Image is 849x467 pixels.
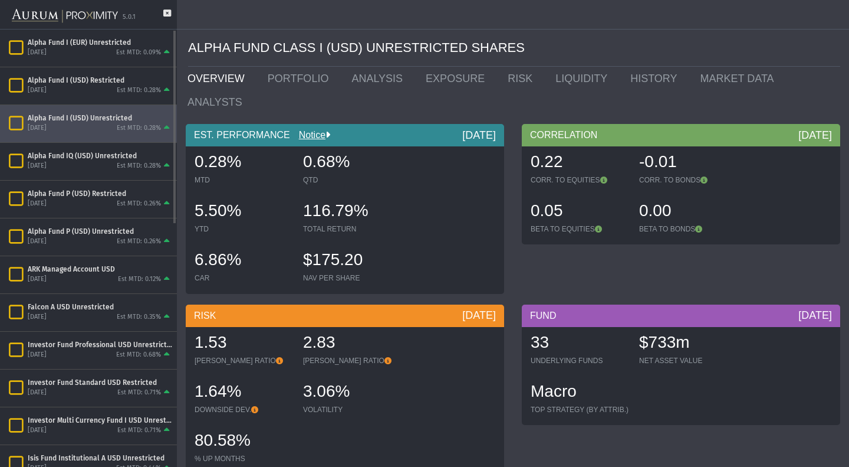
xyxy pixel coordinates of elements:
div: QTD [303,175,400,185]
div: BETA TO BONDS [639,224,736,234]
div: [DATE] [462,128,496,142]
div: CORR. TO BONDS [639,175,736,185]
div: [DATE] [28,162,47,171]
div: Est MTD: 0.28% [117,124,161,133]
div: [DATE] [798,128,832,142]
div: Est MTD: 0.71% [117,426,161,435]
span: 0.28% [195,152,241,171]
div: Est MTD: 0.26% [117,237,161,246]
div: 6.86% [195,249,291,273]
div: Est MTD: 0.68% [116,351,161,360]
a: RISK [499,67,547,90]
div: % UP MONTHS [195,454,291,463]
div: [DATE] [462,308,496,322]
div: Est MTD: 0.28% [117,162,161,171]
div: ALPHA FUND CLASS I (USD) UNRESTRICTED SHARES [188,30,840,67]
div: 5.50% [195,200,291,224]
div: 116.79% [303,200,400,224]
div: [PERSON_NAME] RATIO [303,356,400,365]
div: [DATE] [28,200,47,208]
div: DOWNSIDE DEV. [195,405,291,414]
div: 0.05 [531,200,627,224]
div: Alpha Fund P (USD) Unrestricted [28,227,172,236]
div: [DATE] [28,86,47,95]
div: Est MTD: 0.28% [117,86,161,95]
div: $175.20 [303,249,400,273]
div: FUND [522,305,840,327]
div: Isis Fund Institutional A USD Unrestricted [28,453,172,463]
div: Falcon A USD Unrestricted [28,302,172,312]
div: Investor Multi Currency Fund I USD Unrestricted [28,416,172,425]
div: TOP STRATEGY (BY ATTRIB.) [531,405,628,414]
div: 80.58% [195,429,291,454]
a: OVERVIEW [179,67,259,90]
div: 3.06% [303,380,400,405]
div: Alpha Fund I (USD) Restricted [28,76,172,85]
div: Est MTD: 0.09% [116,48,161,57]
div: Est MTD: 0.12% [118,275,161,284]
div: [DATE] [798,308,832,322]
div: YTD [195,224,291,234]
span: 0.68% [303,152,350,171]
div: Alpha Fund P (USD) Restricted [28,189,172,198]
div: [PERSON_NAME] RATIO [195,356,291,365]
div: Alpha Fund I (EUR) Unrestricted [28,38,172,47]
img: Aurum-Proximity%20white.svg [12,3,118,29]
div: [DATE] [28,48,47,57]
div: CAR [195,273,291,283]
div: [DATE] [28,351,47,360]
div: Investor Fund Standard USD Restricted [28,378,172,387]
a: EXPOSURE [417,67,499,90]
div: MTD [195,175,291,185]
div: $733m [639,331,736,356]
div: ARK Managed Account USD [28,264,172,274]
div: Notice [290,129,330,142]
div: CORRELATION [522,124,840,146]
div: UNDERLYING FUNDS [531,356,627,365]
div: NAV PER SHARE [303,273,400,283]
div: 0.00 [639,200,736,224]
div: 2.83 [303,331,400,356]
div: [DATE] [28,124,47,133]
div: Alpha Fund I (USD) Unrestricted [28,113,172,123]
div: [DATE] [28,237,47,246]
a: MARKET DATA [692,67,788,90]
a: LIQUIDITY [547,67,621,90]
div: Est MTD: 0.71% [117,388,161,397]
a: ANALYSTS [179,90,256,114]
div: 1.64% [195,380,291,405]
div: Macro [531,380,628,405]
div: [DATE] [28,275,47,284]
div: [DATE] [28,426,47,435]
div: Est MTD: 0.26% [117,200,161,208]
a: Notice [290,130,325,140]
a: HISTORY [621,67,691,90]
div: BETA TO EQUITIES [531,224,627,234]
div: RISK [186,305,504,327]
div: EST. PERFORMANCE [186,124,504,146]
span: 0.22 [531,152,563,171]
div: VOLATILITY [303,405,400,414]
div: 33 [531,331,627,356]
div: [DATE] [28,313,47,322]
div: -0.01 [639,151,736,175]
div: 5.0.1 [123,13,136,22]
div: [DATE] [28,388,47,397]
a: PORTFOLIO [259,67,343,90]
div: TOTAL RETURN [303,224,400,234]
a: ANALYSIS [343,67,417,90]
div: 1.53 [195,331,291,356]
div: Investor Fund Professional USD Unrestricted [28,340,172,350]
div: CORR. TO EQUITIES [531,175,627,185]
div: NET ASSET VALUE [639,356,736,365]
div: Alpha Fund IQ (USD) Unrestricted [28,151,172,161]
div: Est MTD: 0.35% [117,313,161,322]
